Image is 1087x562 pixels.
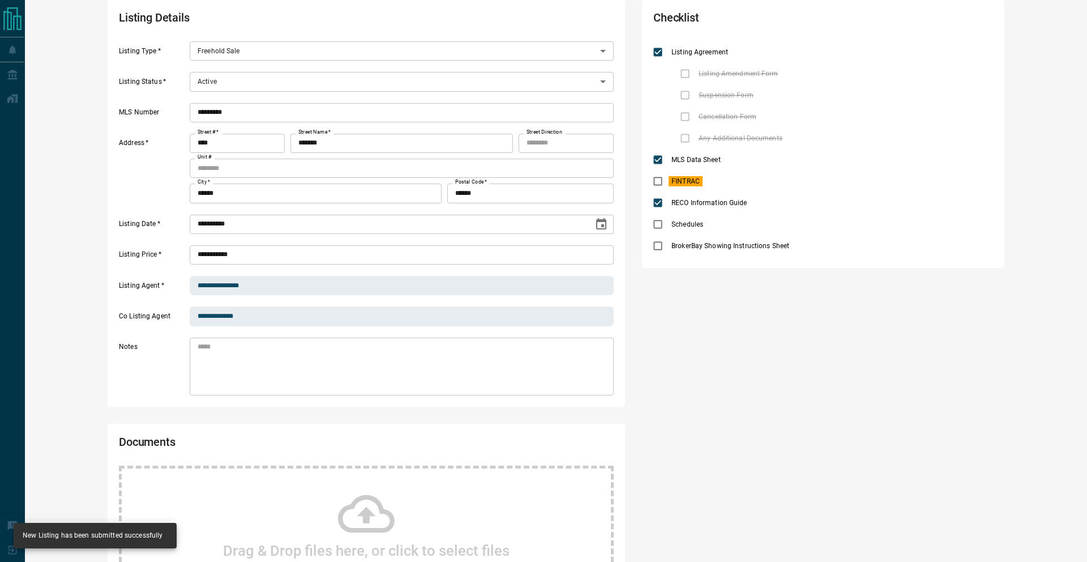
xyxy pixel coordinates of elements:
[119,435,416,454] h2: Documents
[590,213,613,236] button: Choose date, selected date is Sep 16, 2025
[696,112,759,122] span: Cancellation Form
[119,312,187,326] label: Co Listing Agent
[119,11,416,30] h2: Listing Details
[190,41,614,61] div: Freehold Sale
[696,133,785,143] span: Any Additional Documents
[119,138,187,203] label: Address
[669,176,703,186] span: FINTRAC
[119,250,187,265] label: Listing Price
[23,526,163,545] div: New Listing has been submitted successfully
[119,281,187,296] label: Listing Agent
[298,129,331,136] label: Street Name
[669,241,792,251] span: BrokerBay Showing Instructions Sheet
[455,178,487,186] label: Postal Code
[669,219,706,229] span: Schedules
[119,46,187,61] label: Listing Type
[669,198,750,208] span: RECO Information Guide
[527,129,562,136] label: Street Direction
[696,90,756,100] span: Suspension Form
[190,72,614,91] div: Active
[653,11,857,30] h2: Checklist
[198,129,219,136] label: Street #
[223,542,510,559] h2: Drag & Drop files here, or click to select files
[669,47,731,57] span: Listing Agreement
[696,69,781,79] span: Listing Amendment Form
[198,154,212,161] label: Unit #
[119,342,187,395] label: Notes
[198,178,210,186] label: City
[119,108,187,122] label: MLS Number
[669,155,724,165] span: MLS Data Sheet
[119,77,187,92] label: Listing Status
[119,219,187,234] label: Listing Date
